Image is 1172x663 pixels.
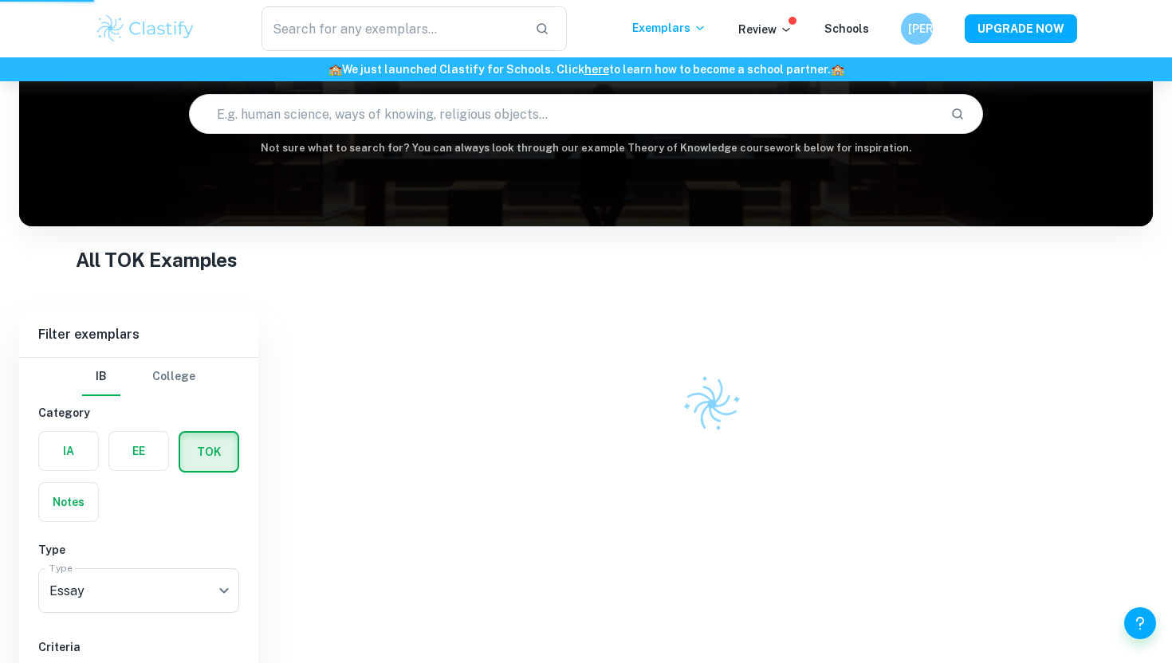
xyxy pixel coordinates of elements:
button: UPGRADE NOW [965,14,1077,43]
h6: Criteria [38,638,239,656]
h6: Filter exemplars [19,312,258,357]
button: TOK [180,433,238,471]
button: IB [82,358,120,396]
button: EE [109,432,168,470]
a: Schools [824,22,869,35]
button: [PERSON_NAME] [901,13,933,45]
h6: We just launched Clastify for Schools. Click to learn how to become a school partner. [3,61,1169,78]
button: Search [944,100,971,127]
button: Help and Feedback [1124,607,1156,639]
h6: Not sure what to search for? You can always look through our example Theory of Knowledge coursewo... [19,140,1153,156]
h6: [PERSON_NAME] [908,20,926,37]
button: College [152,358,195,396]
h6: Category [38,404,239,422]
img: Clastify logo [674,366,751,443]
button: IA [39,432,98,470]
div: Filter type choice [82,358,195,396]
span: 🏫 [831,63,844,76]
p: Exemplars [632,19,706,37]
button: Notes [39,483,98,521]
a: here [584,63,609,76]
div: Essay [38,568,239,613]
label: Type [49,561,73,575]
input: E.g. human science, ways of knowing, religious objects... [190,92,937,136]
img: Clastify logo [95,13,196,45]
h6: Type [38,541,239,559]
span: 🏫 [328,63,342,76]
h1: All TOK Examples [76,245,1096,274]
p: Review [738,21,792,38]
input: Search for any exemplars... [262,6,522,51]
